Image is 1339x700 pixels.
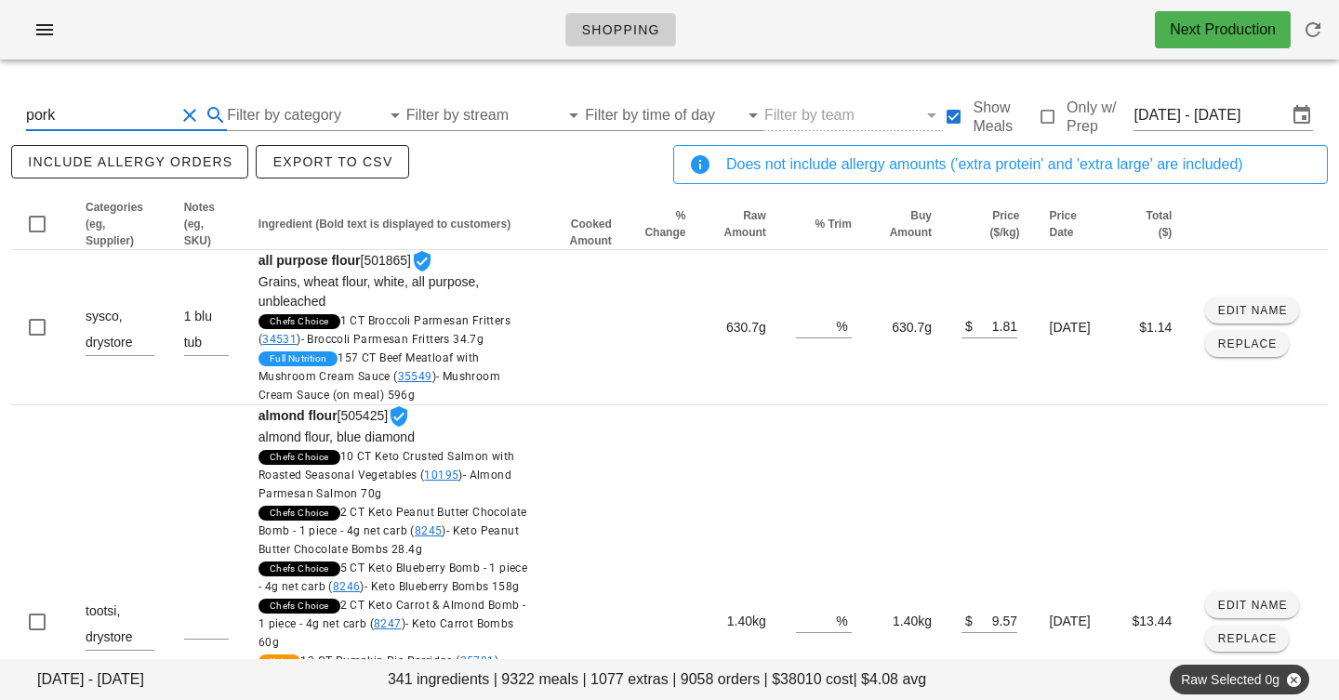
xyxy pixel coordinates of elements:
[990,209,1020,239] span: Price ($/kg)
[86,201,143,247] span: Categories (eg, Supplier)
[259,253,533,404] span: [501865]
[374,617,402,630] a: 8247
[781,199,867,250] th: % Trim: Not sorted. Activate to sort ascending.
[270,599,329,614] span: Chefs Choice
[365,580,520,593] span: - Keto Blueberry Bombs 158g
[565,13,676,46] a: Shopping
[333,580,361,593] a: 8246
[11,145,248,178] button: include allergy orders
[169,199,244,250] th: Notes (eg, SKU): Not sorted. Activate to sort ascending.
[1205,626,1288,652] button: Replace
[836,313,851,337] div: %
[1217,304,1288,317] span: Edit Name
[723,209,765,239] span: Raw Amount
[1067,99,1134,136] label: Only w/ Prep
[1050,209,1077,239] span: Price Date
[259,351,500,402] span: 157 CT Beef Meatloaf with Mushroom Cream Sauce ( )
[270,450,329,465] span: Chefs Choice
[815,218,851,231] span: % Trim
[1285,671,1302,688] button: Close
[1139,320,1172,335] span: $1.14
[26,100,175,130] input: press enter to search
[460,654,495,667] a: 35781
[627,199,701,250] th: % Change: Not sorted. Activate to sort ascending.
[415,524,443,537] a: 8245
[1035,199,1109,250] th: Price Date: Not sorted. Activate to sort ascending.
[973,99,1037,136] label: Show Meals
[700,250,780,405] td: 630.7g
[853,668,926,691] span: | $4.08 avg
[259,450,515,500] span: 10 CT Keto Crusted Salmon with Roasted Seasonal Vegetables ( )
[259,274,479,309] span: Grains, wheat flour, white, all purpose, unbleached
[1108,199,1187,250] th: Total ($): Not sorted. Activate to sort ascending.
[867,199,947,250] th: Buy Amount: Not sorted. Activate to sort ascending.
[1217,599,1288,612] span: Edit Name
[270,561,329,576] span: Chefs Choice
[1217,337,1278,350] span: Replace
[270,506,329,521] span: Chefs Choice
[1205,331,1288,357] button: Replace
[301,333,484,346] span: - Broccoli Parmesan Fritters 34.7g
[548,199,627,250] th: Cooked Amount: Not sorted. Activate to sort ascending.
[1035,250,1109,405] td: [DATE]
[406,100,586,130] div: Filter by stream
[179,104,201,126] button: Clear Search By Ingredient
[1217,632,1278,645] span: Replace
[259,506,527,556] span: 2 CT Keto Peanut Butter Chocolate Bomb - 1 piece - 4g net carb ( )
[1181,665,1298,694] span: Raw Selected 0g
[184,201,215,247] span: Notes (eg, SKU)
[1147,209,1173,239] span: Total ($)
[262,333,297,346] a: 34531
[867,250,947,405] td: 630.7g
[1133,614,1173,628] span: $13.44
[259,561,527,593] span: 5 CT Keto Blueberry Bomb - 1 piece - 4g net carb ( )
[259,429,415,444] span: almond flour, blue diamond
[244,199,548,250] th: Ingredient (Bold text is displayed to customers): Not sorted. Activate to sort ascending.
[424,469,458,482] a: 10195
[836,608,851,632] div: %
[270,351,327,366] span: Full Nutrition
[1205,297,1299,324] button: Edit Name
[1170,19,1276,41] div: Next Production
[947,199,1035,250] th: Price ($/kg): Not sorted. Activate to sort ascending.
[890,209,932,239] span: Buy Amount
[270,314,329,329] span: Chefs Choice
[227,100,406,130] div: Filter by category
[398,370,432,383] a: 35549
[570,218,612,247] span: Cooked Amount
[1205,592,1299,618] button: Edit Name
[27,154,232,169] span: include allergy orders
[259,253,361,268] strong: all purpose flour
[270,654,290,669] span: Keto
[259,408,338,423] strong: almond flour
[256,145,408,178] button: Export to CSV
[259,654,502,686] span: 13 CT Pumpkin Pie Porridge ( )
[259,599,526,649] span: 2 CT Keto Carrot & Almond Bomb - 1 piece - 4g net carb ( )
[961,313,973,337] div: $
[961,608,973,632] div: $
[581,22,660,37] span: Shopping
[71,199,169,250] th: Categories (eg, Supplier): Not sorted. Activate to sort ascending.
[272,154,392,169] span: Export to CSV
[726,153,1312,176] div: Does not include allergy amounts ('extra protein' and 'extra large' are included)
[259,218,510,231] span: Ingredient (Bold text is displayed to customers)
[259,314,510,346] span: 1 CT Broccoli Parmesan Fritters ( )
[700,199,780,250] th: Raw Amount: Not sorted. Activate to sort ascending.
[585,100,764,130] div: Filter by time of day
